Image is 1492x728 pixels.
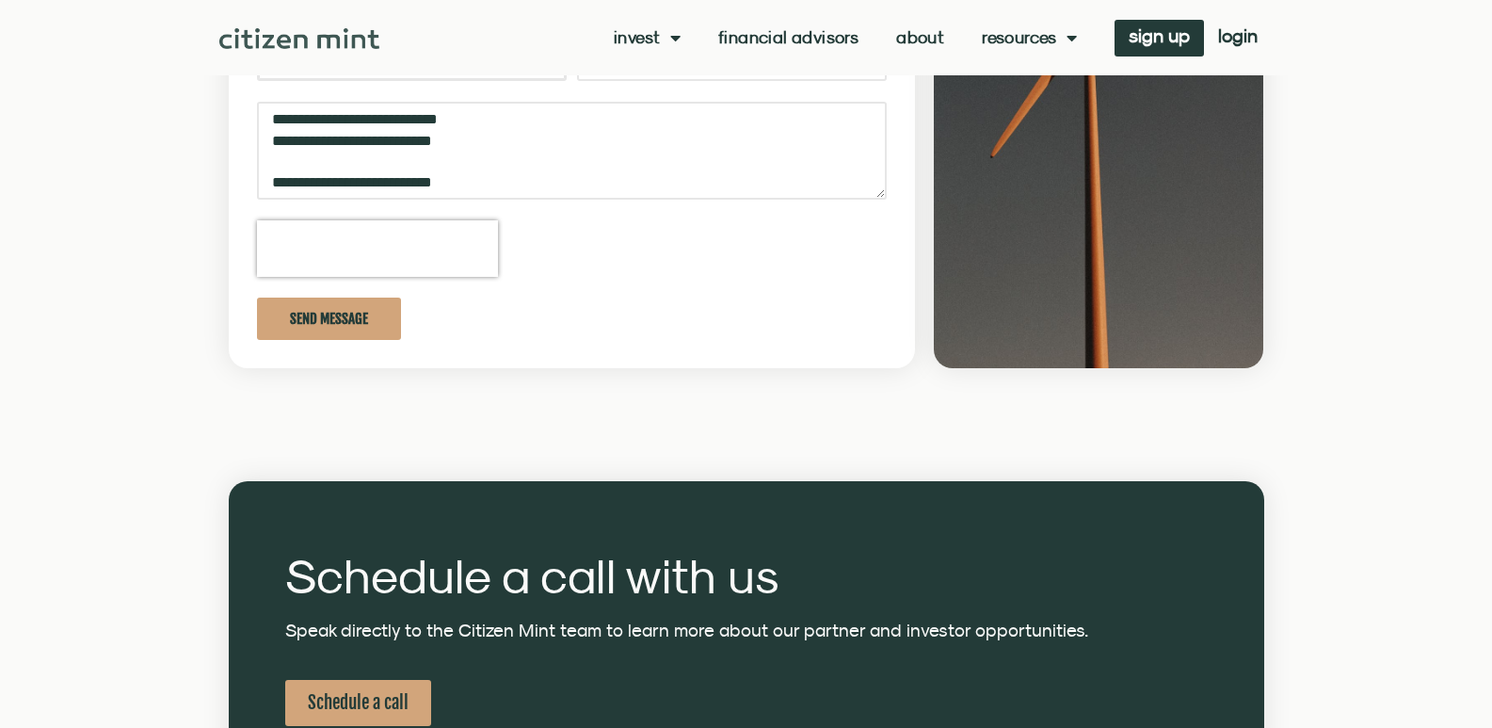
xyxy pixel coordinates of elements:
[1115,20,1204,57] a: sign up
[982,28,1077,47] a: Resources
[219,28,380,49] img: Citizen Mint
[614,28,681,47] a: Invest
[290,312,368,326] span: Send Message
[896,28,944,47] a: About
[285,552,1208,600] h4: Schedule a call with us
[614,28,1077,47] nav: Menu
[1218,29,1258,42] span: login
[285,680,431,726] a: Schedule a call
[718,28,858,47] a: Financial Advisors
[1204,20,1272,57] a: login
[285,620,1088,640] a: Speak directly to the Citizen Mint team to learn more about our partner and investor opportunities.
[257,298,401,340] button: Send Message
[1129,29,1190,42] span: sign up
[257,41,888,361] form: New Form
[308,691,409,715] span: Schedule a call
[257,220,498,277] iframe: reCAPTCHA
